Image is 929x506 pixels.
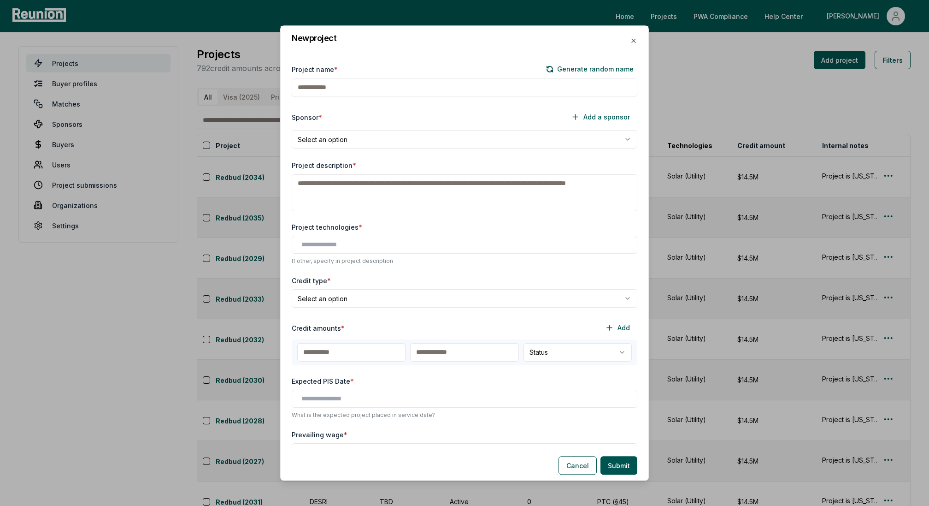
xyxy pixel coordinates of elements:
[292,376,354,386] label: Expected PIS Date
[292,34,337,42] h2: New project
[292,161,356,169] label: Project description
[292,323,345,333] label: Credit amounts
[292,113,322,122] label: Sponsor
[292,65,338,74] label: Project name
[542,64,637,75] button: Generate random name
[292,430,347,440] label: Prevailing wage
[598,319,637,337] button: Add
[559,457,597,475] button: Cancel
[292,257,637,265] p: If other, specify in project description
[564,108,637,126] button: Add a sponsor
[292,411,637,419] p: What is the expected project placed in service date?
[292,222,362,232] label: Project technologies
[600,457,637,475] button: Submit
[292,276,331,286] label: Credit type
